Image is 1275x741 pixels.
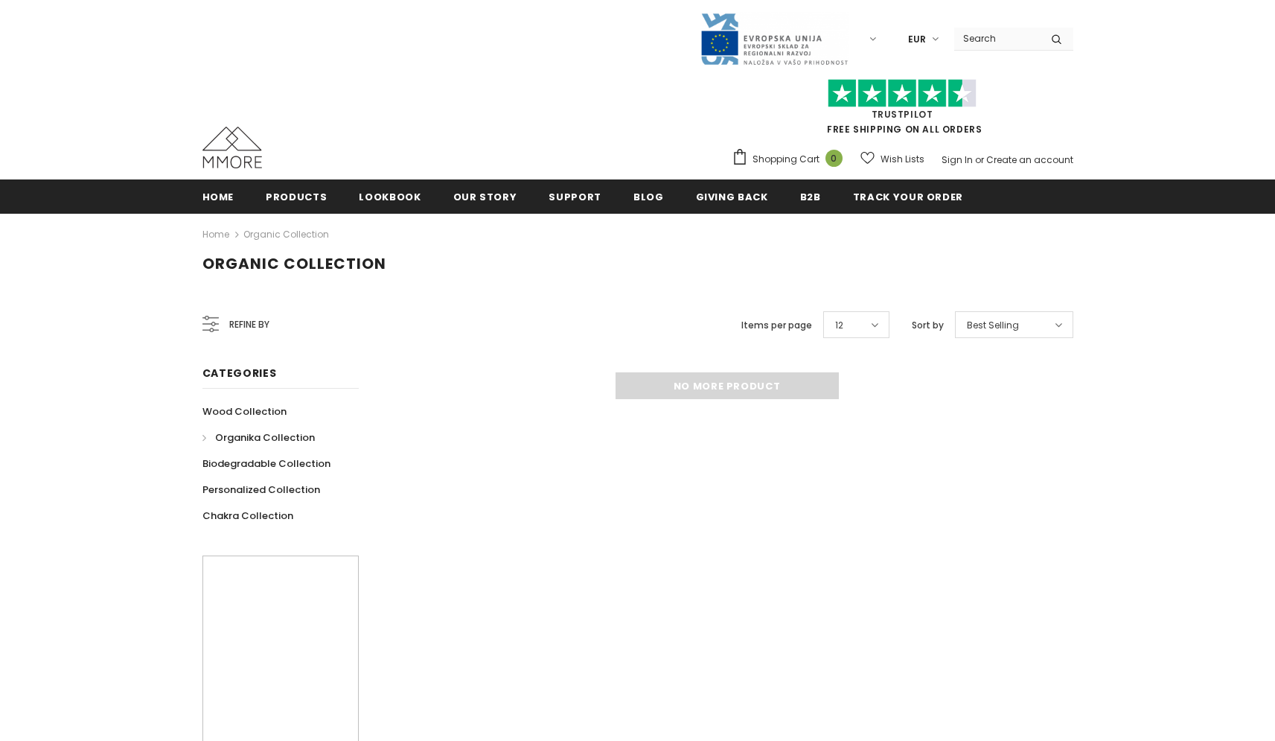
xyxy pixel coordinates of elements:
[908,32,926,47] span: EUR
[700,12,849,66] img: Javni Razpis
[633,190,664,204] span: Blog
[732,86,1073,136] span: FREE SHIPPING ON ALL ORDERS
[202,226,229,244] a: Home
[942,153,973,166] a: Sign In
[202,190,234,204] span: Home
[549,179,601,213] a: support
[732,148,850,171] a: Shopping Cart 0
[825,150,843,167] span: 0
[860,146,924,172] a: Wish Lists
[741,318,812,333] label: Items per page
[835,318,843,333] span: 12
[549,190,601,204] span: support
[872,108,933,121] a: Trustpilot
[202,366,277,381] span: Categories
[202,179,234,213] a: Home
[853,190,963,204] span: Track your order
[800,190,821,204] span: B2B
[752,152,819,167] span: Shopping Cart
[202,477,320,503] a: Personalized Collection
[967,318,1019,333] span: Best Selling
[954,28,1040,49] input: Search Site
[202,503,293,529] a: Chakra Collection
[243,228,329,241] a: Organic Collection
[975,153,984,166] span: or
[202,483,320,497] span: Personalized Collection
[912,318,944,333] label: Sort by
[202,451,330,477] a: Biodegradable Collection
[202,398,287,424] a: Wood Collection
[700,32,849,45] a: Javni Razpis
[853,179,963,213] a: Track your order
[633,179,664,213] a: Blog
[453,179,517,213] a: Our Story
[215,430,315,445] span: Organika Collection
[266,179,327,213] a: Products
[266,190,327,204] span: Products
[453,190,517,204] span: Our Story
[828,79,977,108] img: Trust Pilot Stars
[696,190,768,204] span: Giving back
[800,179,821,213] a: B2B
[202,127,262,168] img: MMORE Cases
[202,509,293,523] span: Chakra Collection
[696,179,768,213] a: Giving back
[986,153,1073,166] a: Create an account
[202,424,315,451] a: Organika Collection
[881,152,924,167] span: Wish Lists
[359,179,421,213] a: Lookbook
[359,190,421,204] span: Lookbook
[202,457,330,471] span: Biodegradable Collection
[202,404,287,419] span: Wood Collection
[202,253,386,274] span: Organic Collection
[229,317,269,333] span: Refine by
